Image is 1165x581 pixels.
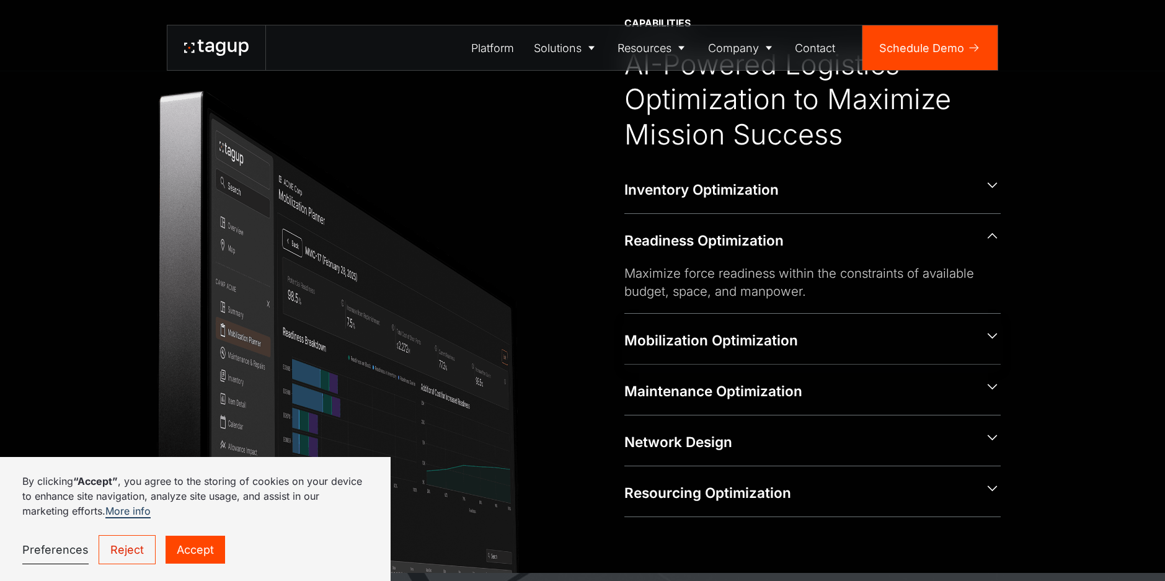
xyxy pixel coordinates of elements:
[862,25,998,70] a: Schedule Demo
[624,264,981,301] div: Maximize force readiness within the constraints of available budget, space, and manpower.
[22,474,368,518] p: By clicking , you agree to the storing of cookies on your device to enhance site navigation, anal...
[534,40,582,56] div: Solutions
[99,535,156,564] a: Reject
[708,40,759,56] div: Company
[608,25,699,70] a: Resources
[462,25,525,70] a: Platform
[624,483,973,503] div: Resourcing Optimization
[22,536,89,564] a: Preferences
[624,330,973,350] div: Mobilization Optimization
[618,40,671,56] div: Resources
[73,475,118,487] strong: “Accept”
[105,505,151,518] a: More info
[879,40,964,56] div: Schedule Demo
[795,40,835,56] div: Contact
[698,25,786,70] a: Company
[624,231,973,251] div: Readiness Optimization
[471,40,514,56] div: Platform
[524,25,608,70] a: Solutions
[166,536,225,564] a: Accept
[624,47,1001,152] div: AI-Powered Logistics Optimization to Maximize Mission Success
[624,180,973,200] div: Inventory Optimization
[624,432,973,452] div: Network Design
[786,25,846,70] a: Contact
[624,381,973,401] div: Maintenance Optimization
